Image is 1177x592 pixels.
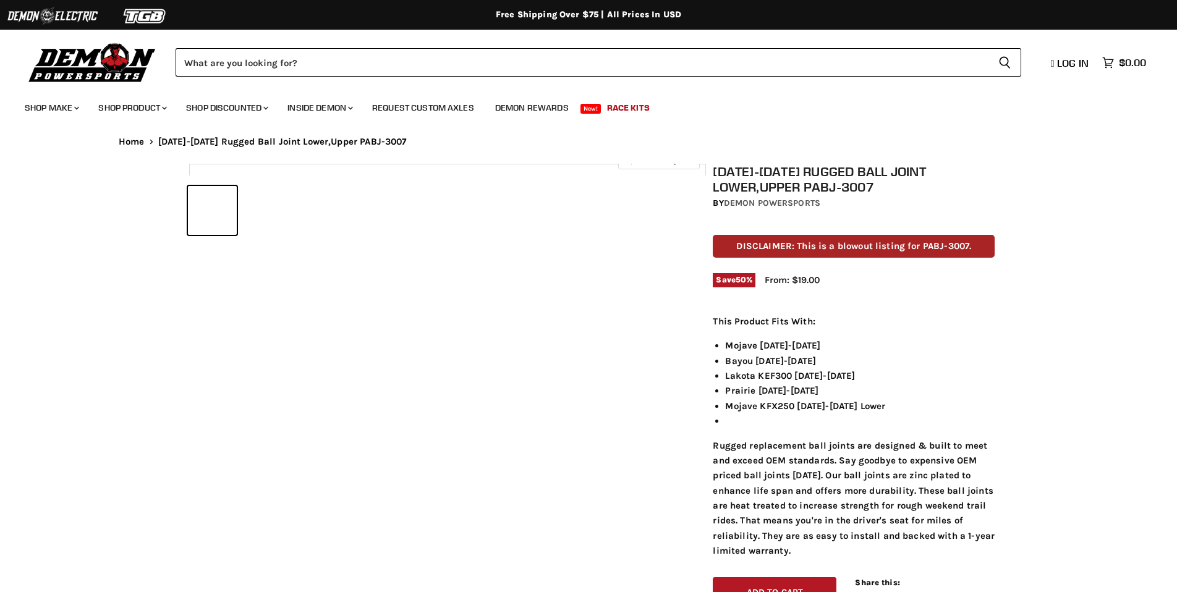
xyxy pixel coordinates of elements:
[725,368,995,383] li: Lakota KEF300 [DATE]-[DATE]
[25,40,160,84] img: Demon Powersports
[278,95,360,121] a: Inside Demon
[713,273,755,287] span: Save %
[94,137,1083,147] nav: Breadcrumbs
[15,95,87,121] a: Shop Make
[765,274,820,285] span: From: $19.00
[119,137,145,147] a: Home
[188,186,237,235] button: 1987-2004 Rugged Ball Joint Lower,Upper PABJ-3007 thumbnail
[1057,57,1089,69] span: Log in
[725,383,995,398] li: Prairie [DATE]-[DATE]
[363,95,483,121] a: Request Custom Axles
[855,578,899,587] span: Share this:
[89,95,174,121] a: Shop Product
[624,156,693,165] span: Click to expand
[713,314,995,559] div: Rugged replacement ball joints are designed & built to meet and exceed OEM standards. Say goodbye...
[1119,57,1146,69] span: $0.00
[486,95,578,121] a: Demon Rewards
[6,4,99,28] img: Demon Electric Logo 2
[713,164,995,195] h1: [DATE]-[DATE] Rugged Ball Joint Lower,Upper PABJ-3007
[176,48,988,77] input: Search
[713,197,995,210] div: by
[94,9,1083,20] div: Free Shipping Over $75 | All Prices In USD
[724,198,820,208] a: Demon Powersports
[988,48,1021,77] button: Search
[713,314,995,329] p: This Product Fits With:
[598,95,659,121] a: Race Kits
[176,48,1021,77] form: Product
[99,4,192,28] img: TGB Logo 2
[177,95,276,121] a: Shop Discounted
[725,399,995,413] li: Mojave KFX250 [DATE]-[DATE] Lower
[15,90,1143,121] ul: Main menu
[1096,54,1152,72] a: $0.00
[725,353,995,368] li: Bayou [DATE]-[DATE]
[580,104,601,114] span: New!
[1045,57,1096,69] a: Log in
[725,338,995,353] li: Mojave [DATE]-[DATE]
[713,235,995,258] p: DISCLAIMER: This is a blowout listing for PABJ-3007.
[158,137,407,147] span: [DATE]-[DATE] Rugged Ball Joint Lower,Upper PABJ-3007
[736,275,746,284] span: 50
